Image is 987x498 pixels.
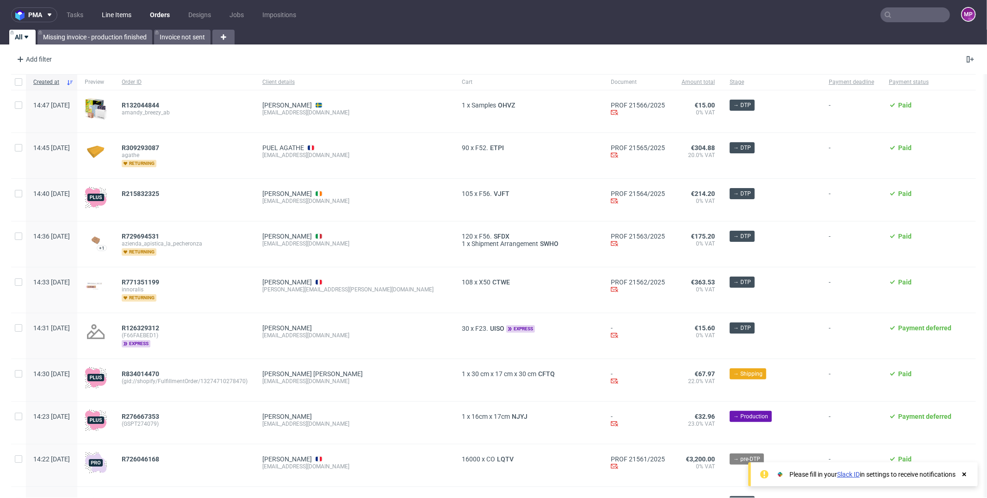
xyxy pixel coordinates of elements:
[472,101,496,109] span: Samples
[680,78,715,86] span: Amount total
[492,190,511,197] a: VJFT
[262,413,312,420] a: [PERSON_NAME]
[462,233,596,240] div: x
[262,144,304,151] a: PUEL AGATHE
[257,7,302,22] a: Impositions
[611,101,665,109] a: PROF 21566/2025
[122,324,159,332] span: R126329312
[680,286,715,293] span: 0% VAT
[85,321,107,343] img: no_design.png
[262,370,363,378] a: [PERSON_NAME] [PERSON_NAME]
[472,413,510,420] span: 16cm x 17cm
[829,324,874,347] span: -
[122,160,156,167] span: returning
[733,455,760,463] span: → pre-DTP
[85,452,107,474] img: pro-icon.017ec5509f39f3e742e3.png
[262,190,312,197] a: [PERSON_NAME]
[37,30,152,44] a: Missing invoice - production finished
[686,455,715,463] span: €3,200.00
[122,151,248,159] span: agathe
[490,278,512,286] a: CTWE
[462,324,596,333] div: x
[691,233,715,240] span: €175.20
[496,101,517,109] a: OHVZ
[898,370,912,378] span: Paid
[122,455,159,463] span: R726046168
[33,278,70,286] span: 14:33 [DATE]
[85,98,107,120] img: sample-icon.16e107be6ad460a3e330.png
[262,420,447,428] div: [EMAIL_ADDRESS][DOMAIN_NAME]
[695,324,715,332] span: €15.60
[536,370,557,378] span: CFTQ
[462,233,473,240] span: 120
[262,455,312,463] a: [PERSON_NAME]
[61,7,89,22] a: Tasks
[733,144,751,152] span: → DTP
[122,240,248,247] span: azienda_apistica_la_pecheronza
[33,233,70,240] span: 14:36 [DATE]
[680,240,715,247] span: 0% VAT
[691,144,715,151] span: €304.88
[33,78,62,86] span: Created at
[829,144,874,167] span: -
[611,278,665,286] a: PROF 21562/2025
[495,455,515,463] a: LQTV
[472,370,536,378] span: 30 cm x 17 cm x 30 cm
[829,233,874,256] span: -
[611,324,665,340] div: -
[122,101,159,109] span: R132044844
[898,278,912,286] span: Paid
[733,324,751,332] span: → DTP
[898,455,912,463] span: Paid
[479,233,492,240] span: F56.
[680,109,715,116] span: 0% VAT
[122,109,248,116] span: amandy_breezy_ab
[462,370,596,378] div: x
[262,197,447,205] div: [EMAIL_ADDRESS][DOMAIN_NAME]
[33,144,70,151] span: 14:45 [DATE]
[122,101,161,109] a: R132044844
[506,325,535,333] span: express
[262,78,447,86] span: Client details
[154,30,211,44] a: Invoice not sent
[85,409,107,431] img: plus-icon.676465ae8f3a83198b3f.png
[462,190,596,197] div: x
[837,471,860,478] a: Slack ID
[898,101,912,109] span: Paid
[691,278,715,286] span: €363.53
[829,101,874,121] span: -
[122,286,248,293] span: innoralis
[122,233,159,240] span: R729694531
[472,240,538,247] span: Shipment Arrangement
[462,455,480,463] span: 16000
[730,78,814,86] span: Stage
[611,190,665,197] a: PROF 21564/2025
[85,232,107,249] img: data
[122,324,161,332] a: R126329312
[680,378,715,385] span: 22.0% VAT
[122,248,156,256] span: returning
[488,144,506,151] a: ETPI
[510,413,529,420] a: NJYJ
[85,282,107,290] img: data
[695,101,715,109] span: €15.00
[776,470,785,479] img: Slack
[462,455,596,463] div: x
[462,240,466,247] span: 1
[829,370,874,390] span: -
[492,233,511,240] span: SFDX
[733,412,768,421] span: → Production
[680,332,715,339] span: 0% VAT
[733,189,751,198] span: → DTP
[99,246,105,251] div: +1
[680,420,715,428] span: 23.0% VAT
[96,7,137,22] a: Line Items
[733,101,751,109] span: → DTP
[462,325,469,332] span: 30
[488,325,506,332] a: UISO
[122,190,161,197] a: R215832325
[262,109,447,116] div: [EMAIL_ADDRESS][DOMAIN_NAME]
[680,151,715,159] span: 20.0% VAT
